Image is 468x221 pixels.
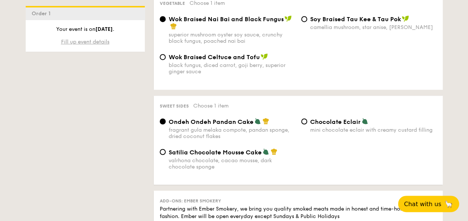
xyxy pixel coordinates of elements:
[160,205,437,220] div: Partnering with Ember Smokery, we bring you quality smoked meats made in honest and time-honoured...
[262,148,269,155] img: icon-vegetarian.fe4039eb.svg
[193,102,229,109] span: Choose 1 item
[310,126,437,133] div: mini chocolate eclair with creamy custard filling
[402,15,409,22] img: icon-vegan.f8ff3823.svg
[444,200,453,208] span: 🦙
[261,53,268,60] img: icon-vegan.f8ff3823.svg
[362,118,368,124] img: icon-vegetarian.fe4039eb.svg
[160,1,185,6] span: Vegetable
[254,118,261,124] img: icon-vegetarian.fe4039eb.svg
[310,118,361,125] span: Chocolate Eclair
[310,24,437,31] div: camellia mushroom, star anise, [PERSON_NAME]
[169,32,295,44] div: superior mushroom oyster soy sauce, crunchy black fungus, poached nai bai
[61,39,109,45] span: Fill up event details
[169,118,254,125] span: Ondeh Ondeh Pandan Cake
[32,26,139,33] p: Your event is on .
[160,54,166,60] input: Wok Braised Celtuce and Tofublack fungus, diced carrot, goji berry, superior ginger sauce
[95,26,113,32] strong: [DATE]
[160,149,166,155] input: Satilia Chocolate Mousse Cakevalrhona chocolate, cacao mousse, dark chocolate sponge
[169,157,295,170] div: valrhona chocolate, cacao mousse, dark chocolate sponge
[160,103,189,108] span: Sweet sides
[398,196,459,212] button: Chat with us🦙
[160,16,166,22] input: Wok Braised Nai Bai and Black Fungussuperior mushroom oyster soy sauce, crunchy black fungus, poa...
[169,126,295,139] div: fragrant gula melaka compote, pandan sponge, dried coconut flakes
[301,16,307,22] input: ⁠Soy Braised Tau Kee & Tau Pokcamellia mushroom, star anise, [PERSON_NAME]
[32,10,54,17] span: Order 1
[169,54,260,61] span: Wok Braised Celtuce and Tofu
[170,23,177,29] img: icon-chef-hat.a58ddaea.svg
[271,148,277,155] img: icon-chef-hat.a58ddaea.svg
[169,148,262,156] span: Satilia Chocolate Mousse Cake
[301,118,307,124] input: Chocolate Eclairmini chocolate eclair with creamy custard filling
[160,118,166,124] input: Ondeh Ondeh Pandan Cakefragrant gula melaka compote, pandan sponge, dried coconut flakes
[169,62,295,75] div: black fungus, diced carrot, goji berry, superior ginger sauce
[284,15,292,22] img: icon-vegan.f8ff3823.svg
[160,198,221,203] span: Add-ons: Ember Smokery
[404,201,441,208] span: Chat with us
[262,118,269,124] img: icon-chef-hat.a58ddaea.svg
[310,16,401,23] span: ⁠Soy Braised Tau Kee & Tau Pok
[169,16,284,23] span: Wok Braised Nai Bai and Black Fungus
